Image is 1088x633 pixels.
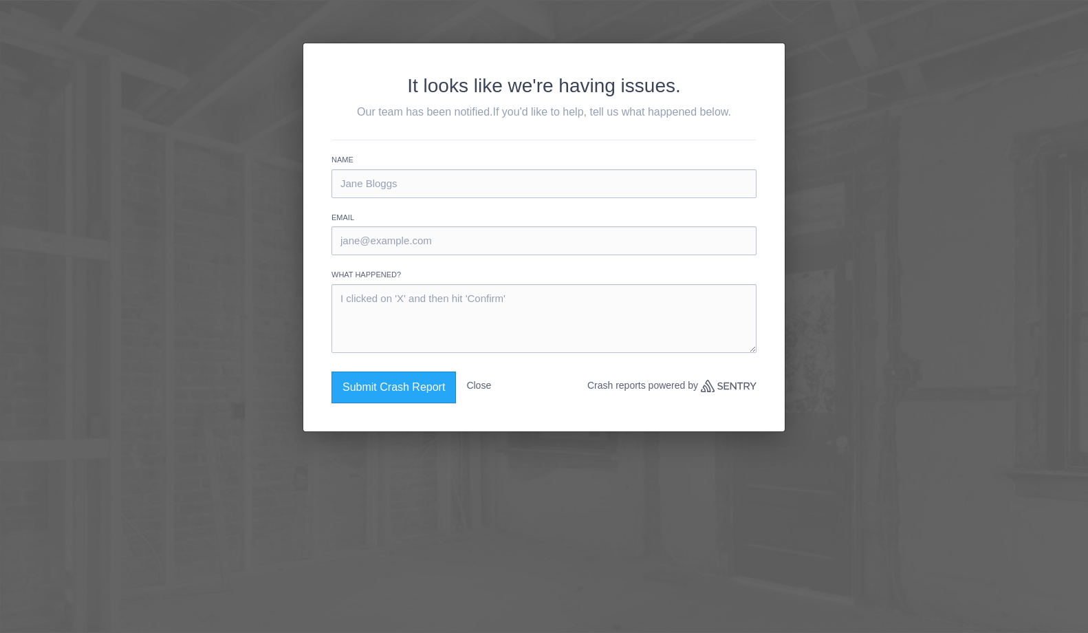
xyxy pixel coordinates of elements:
label: Email [331,212,757,224]
input: Jane Bloggs [331,169,757,198]
p: Crash reports powered by [587,372,757,400]
a: Sentry [701,380,757,392]
button: Submit Crash Report [331,372,456,403]
input: jane@example.com [331,226,757,255]
label: What happened? [331,269,757,281]
h2: It looks like we're having issues. [331,72,757,100]
button: Close [466,372,491,400]
label: Name [331,154,757,166]
span: If you'd like to help, tell us what happened below. [493,106,731,118]
p: Our team has been notified. [331,104,757,120]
